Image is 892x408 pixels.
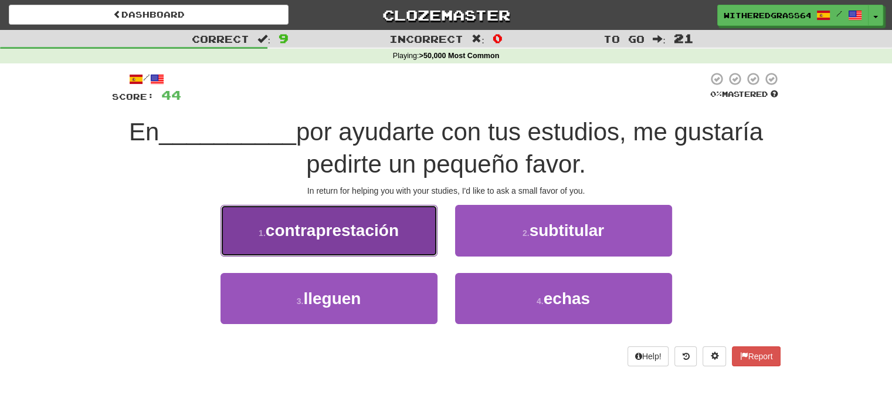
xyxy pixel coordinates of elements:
small: 2 . [523,228,530,238]
span: : [653,34,666,44]
span: : [472,34,484,44]
button: Round history (alt+y) [674,346,697,366]
a: WitheredGrass6488 / [717,5,869,26]
span: subtitular [530,221,605,240]
small: 4 . [537,296,544,306]
small: 1 . [259,228,266,238]
span: echas [544,289,590,308]
span: : [257,34,270,44]
a: Dashboard [9,5,289,25]
div: Mastered [708,89,781,100]
strong: >50,000 Most Common [419,52,499,60]
span: 21 [674,31,694,45]
a: Clozemaster [306,5,586,25]
small: 3 . [297,296,304,306]
div: In return for helping you with your studies, I'd like to ask a small favor of you. [112,185,781,197]
span: Score: [112,92,154,102]
span: To go [603,33,645,45]
button: 1.contraprestación [221,205,437,256]
span: por ayudarte con tus estudios, me gustaría pedirte un pequeño favor. [296,118,763,178]
span: lleguen [303,289,361,308]
span: contraprestación [266,221,399,240]
span: En [129,118,159,146]
div: / [112,72,181,86]
span: 44 [161,87,181,102]
span: WitheredGrass6488 [724,10,810,21]
span: Incorrect [389,33,463,45]
span: / [836,9,842,18]
button: 4.echas [455,273,672,324]
span: 9 [279,31,289,45]
span: __________ [159,118,296,146]
button: Help! [628,346,669,366]
button: Report [732,346,780,366]
button: 3.lleguen [221,273,437,324]
span: Correct [192,33,249,45]
span: 0 [493,31,503,45]
span: 0 % [710,89,722,99]
button: 2.subtitular [455,205,672,256]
